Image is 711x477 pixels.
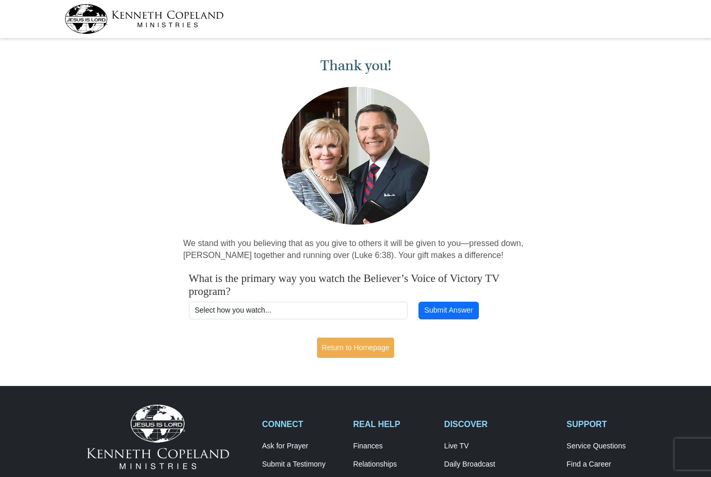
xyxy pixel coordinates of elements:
[567,442,647,451] a: Service Questions
[444,419,555,429] h2: DISCOVER
[65,4,224,34] img: kcm-header-logo.svg
[317,338,394,358] a: Return to Homepage
[353,442,433,451] a: Finances
[183,57,528,74] h1: Thank you!
[279,84,433,227] img: Kenneth and Gloria
[262,460,342,469] a: Submit a Testimony
[262,442,342,451] a: Ask for Prayer
[418,302,479,319] button: Submit Answer
[353,419,433,429] h2: REAL HELP
[444,442,555,451] a: Live TV
[444,460,555,469] a: Daily Broadcast
[353,460,433,469] a: Relationships
[189,272,523,298] h4: What is the primary way you watch the Believer’s Voice of Victory TV program?
[87,405,229,469] img: Kenneth Copeland Ministries
[262,419,342,429] h2: CONNECT
[567,460,647,469] a: Find a Career
[567,419,647,429] h2: SUPPORT
[183,238,528,262] p: We stand with you believing that as you give to others it will be given to you—pressed down, [PER...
